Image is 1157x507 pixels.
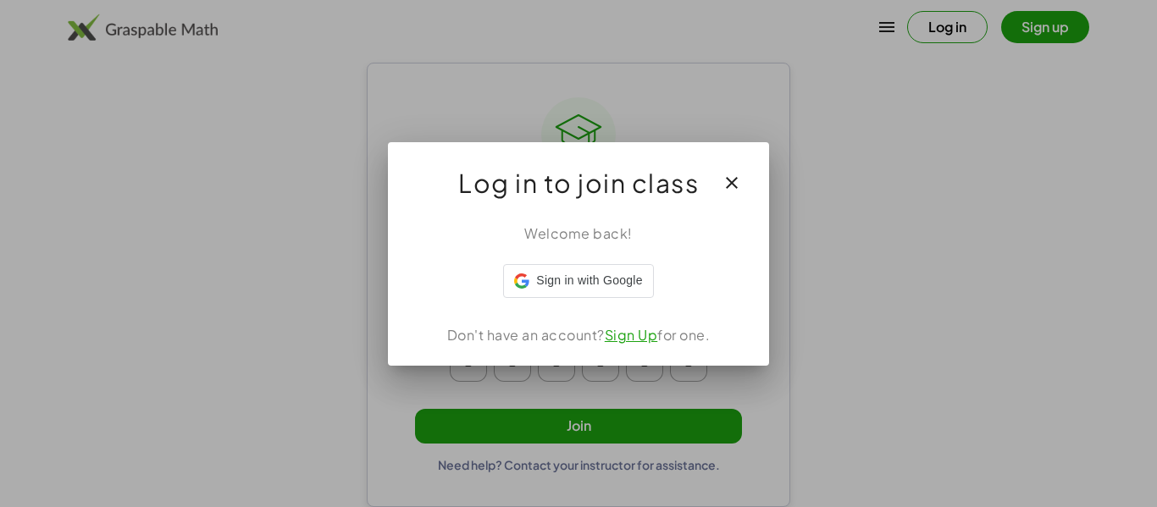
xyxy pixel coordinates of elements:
a: Sign Up [605,326,658,344]
div: Welcome back! [408,223,749,244]
div: Don't have an account? for one. [408,325,749,345]
span: Sign in with Google [536,272,642,289]
span: Log in to join class [458,163,699,203]
div: Sign in with Google [503,264,653,298]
